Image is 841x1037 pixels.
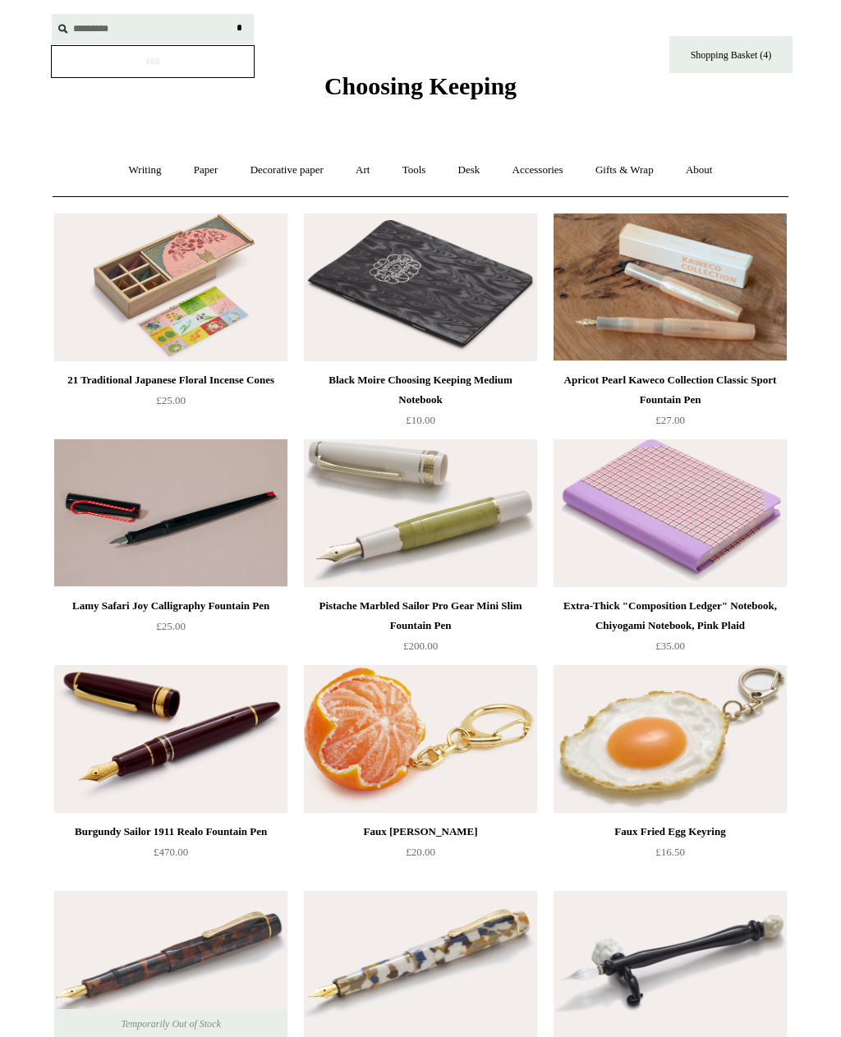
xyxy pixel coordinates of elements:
a: Black Moire Choosing Keeping Medium Notebook £10.00 [304,370,537,438]
a: Faux Fried Egg Keyring £16.50 [554,822,787,889]
div: Pistache Marbled Sailor Pro Gear Mini Slim Fountain Pen [308,596,533,636]
span: £20.00 [406,846,435,858]
a: Apricot Pearl Kaweco Collection Classic Sport Fountain Pen £27.00 [554,370,787,438]
a: Decorative paper [236,149,338,192]
a: Art [341,149,384,192]
img: 21 Traditional Japanese Floral Incense Cones [54,213,287,361]
a: Extra-Thick "Composition Ledger" Notebook, Chiyogami Notebook, Pink Plaid Extra-Thick "Compositio... [554,439,787,587]
a: Faux Fried Egg Keyring Faux Fried Egg Keyring [554,665,787,813]
span: £10.00 [406,414,435,426]
div: Faux Fried Egg Keyring [558,822,783,842]
span: £16.50 [655,846,685,858]
a: Desk [443,149,495,192]
div: Extra-Thick "Composition Ledger" Notebook, Chiyogami Notebook, Pink Plaid [558,596,783,636]
a: Pistache Marbled Sailor Pro Gear Mini Slim Fountain Pen Pistache Marbled Sailor Pro Gear Mini Sli... [304,439,537,587]
span: £27.00 [655,414,685,426]
div: Burgundy Sailor 1911 Realo Fountain Pen [58,822,283,842]
img: Burgundy Sailor 1911 Realo Fountain Pen [54,665,287,813]
div: Black Moire Choosing Keeping Medium Notebook [308,370,533,410]
a: Apricot Pearl Kaweco Collection Classic Sport Fountain Pen Apricot Pearl Kaweco Collection Classi... [554,213,787,361]
img: Lamy Safari Joy Calligraphy Fountain Pen [54,439,287,587]
a: 21 Traditional Japanese Floral Incense Cones £25.00 [54,370,287,438]
div: Lamy Safari Joy Calligraphy Fountain Pen [58,596,283,616]
img: Faux Clementine Keyring [304,665,537,813]
a: Extra-Thick "Composition Ledger" Notebook, Chiyogami Notebook, Pink Plaid £35.00 [554,596,787,663]
div: Apricot Pearl Kaweco Collection Classic Sport Fountain Pen [558,370,783,410]
span: £25.00 [156,394,186,406]
a: Accessories [498,149,578,192]
div: 21 Traditional Japanese Floral Incense Cones [58,370,283,390]
span: £470.00 [154,846,188,858]
span: £25.00 [156,620,186,632]
a: Black Moire Choosing Keeping Medium Notebook Black Moire Choosing Keeping Medium Notebook [304,213,537,361]
img: Extra-Thick "Composition Ledger" Notebook, Chiyogami Notebook, Pink Plaid [554,439,787,587]
a: Faux Clementine Keyring Faux Clementine Keyring [304,665,537,813]
a: Lamy Safari Joy Calligraphy Fountain Pen Lamy Safari Joy Calligraphy Fountain Pen [54,439,287,587]
a: 21 Traditional Japanese Floral Incense Cones 21 Traditional Japanese Floral Incense Cones [54,213,287,361]
a: Shopping Basket (4) [669,36,793,73]
span: Choosing Keeping [324,72,517,99]
a: Writing [114,149,177,192]
img: Faux Fried Egg Keyring [554,665,787,813]
a: Paper [179,149,233,192]
div: Faux [PERSON_NAME] [308,822,533,842]
a: Lamy Safari Joy Calligraphy Fountain Pen £25.00 [54,596,287,663]
a: Tools [388,149,441,192]
a: Gifts & Wrap [581,149,669,192]
img: Apricot Pearl Kaweco Collection Classic Sport Fountain Pen [554,213,787,361]
img: Pistache Marbled Sailor Pro Gear Mini Slim Fountain Pen [304,439,537,587]
a: Choosing Keeping [324,85,517,97]
a: Pistache Marbled Sailor Pro Gear Mini Slim Fountain Pen £200.00 [304,596,537,663]
span: £35.00 [655,640,685,652]
a: Faux [PERSON_NAME] £20.00 [304,822,537,889]
a: Burgundy Sailor 1911 Realo Fountain Pen £470.00 [54,822,287,889]
span: £200.00 [403,640,438,652]
img: Black Moire Choosing Keeping Medium Notebook [304,213,537,361]
a: Burgundy Sailor 1911 Realo Fountain Pen Burgundy Sailor 1911 Realo Fountain Pen [54,665,287,813]
a: About [671,149,728,192]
